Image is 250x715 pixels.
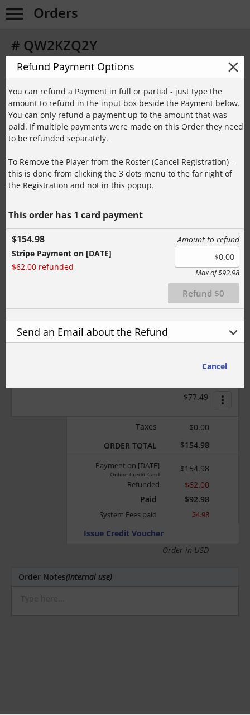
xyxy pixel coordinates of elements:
[175,269,239,278] div: Max of $92.98
[175,246,239,268] input: Amount to refund
[225,59,242,75] button: close
[12,235,64,244] div: $154.98
[168,283,239,303] button: Refund $0
[12,263,90,271] div: $62.00 refunded
[12,250,161,258] div: Stripe Payment on [DATE]
[175,235,239,245] div: Amount to refund
[225,324,242,341] button: keyboard_arrow_down
[17,327,208,337] div: Send an Email about the Refund
[191,356,238,376] button: Cancel
[8,85,244,191] div: You can refund a Payment in full or partial - just type the amount to refund in the input box bes...
[8,211,244,220] div: This order has 1 card payment
[17,61,208,71] div: Refund Payment Options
